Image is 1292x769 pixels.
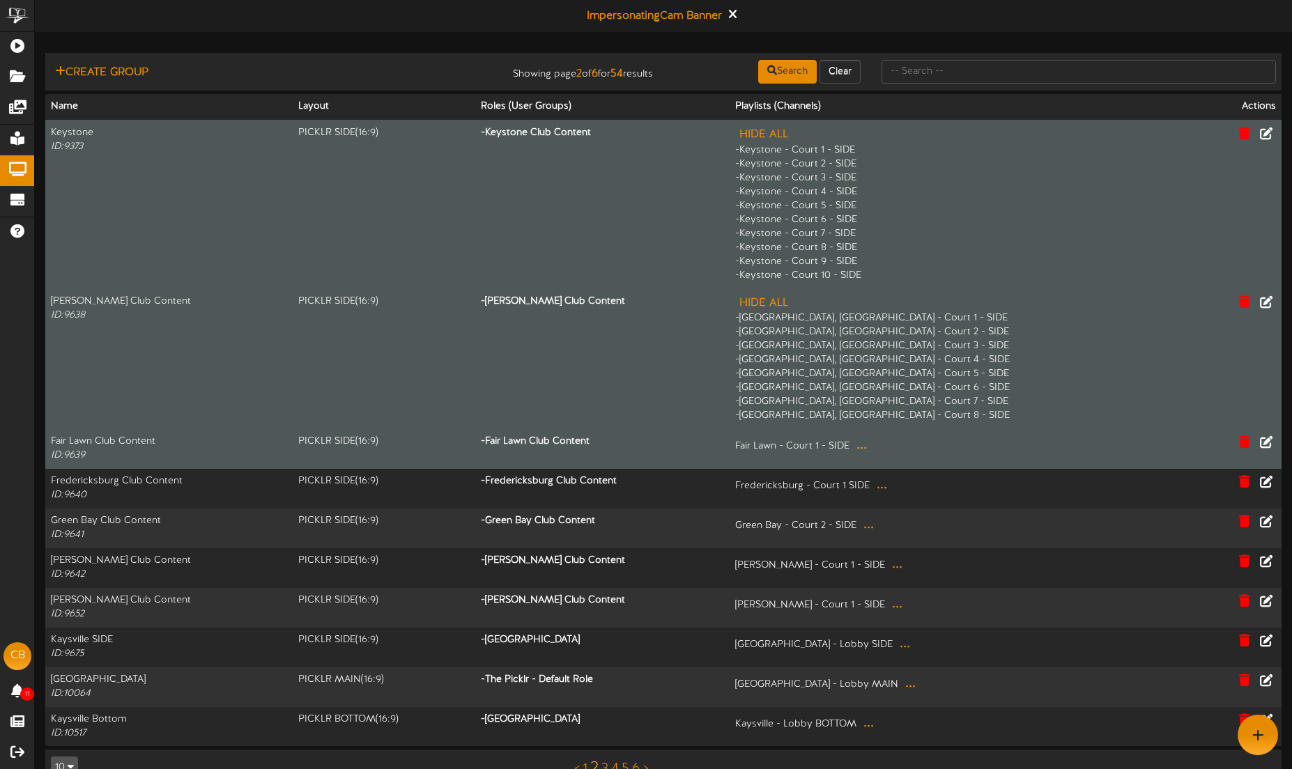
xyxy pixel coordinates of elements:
[735,126,1192,283] div: - Keystone - Court 1 - SIDE - Keystone - Court 2 - SIDE - Keystone - Court 3 - SIDE - Keystone - ...
[735,126,792,143] button: Hide All
[293,288,475,429] td: PICKLR SIDE ( 16:9 )
[51,728,86,738] i: ID: 10517
[735,514,1192,536] div: Green Bay - Court 2 - SIDE
[293,628,475,667] td: PICKLR SIDE ( 16:9 )
[592,68,598,80] strong: 6
[852,435,871,456] button: ...
[293,667,475,707] td: PICKLR MAIN ( 16:9 )
[3,642,31,670] div: CB
[293,707,475,747] td: PICKLR BOTTOM ( 16:9 )
[51,569,85,580] i: ID: 9642
[475,94,730,120] th: Roles (User Groups)
[45,120,293,288] td: Keystone
[293,120,475,288] td: PICKLR SIDE ( 16:9 )
[888,554,907,575] button: ...
[45,429,293,469] td: Fair Lawn Club Content
[872,474,891,496] button: ...
[901,673,920,694] button: ...
[820,60,861,84] button: Clear
[735,435,1192,456] div: Fair Lawn - Court 1 - SIDE
[51,688,91,699] i: ID: 10064
[456,59,663,82] div: Showing page of for results
[735,554,1192,575] div: [PERSON_NAME] - Court 1 - SIDE
[475,667,730,707] th: - The Picklr - Default Role
[293,469,475,508] td: PICKLR SIDE ( 16:9 )
[888,593,907,615] button: ...
[51,609,84,619] i: ID: 9652
[293,429,475,469] td: PICKLR SIDE ( 16:9 )
[735,633,1192,655] div: [GEOGRAPHIC_DATA] - Lobby SIDE
[475,628,730,667] th: - [GEOGRAPHIC_DATA]
[293,508,475,548] td: PICKLR SIDE ( 16:9 )
[45,288,293,429] td: [PERSON_NAME] Club Content
[20,688,34,701] span: 11
[45,628,293,667] td: Kaysville SIDE
[45,469,293,508] td: Fredericksburg Club Content
[293,588,475,628] td: PICKLR SIDE ( 16:9 )
[895,633,914,655] button: ...
[475,707,730,747] th: - [GEOGRAPHIC_DATA]
[475,508,730,548] th: - Green Bay Club Content
[51,648,84,659] i: ID: 9675
[51,310,85,320] i: ID: 9638
[45,667,293,707] td: [GEOGRAPHIC_DATA]
[51,141,83,152] i: ID: 9373
[758,60,817,84] button: Search
[475,288,730,429] th: - [PERSON_NAME] Club Content
[735,474,1192,496] div: Fredericksburg - Court 1 SIDE
[475,469,730,508] th: - Fredericksburg Club Content
[610,68,623,80] strong: 54
[51,529,84,540] i: ID: 9641
[735,295,1192,424] div: - [GEOGRAPHIC_DATA], [GEOGRAPHIC_DATA] - Court 1 - SIDE - [GEOGRAPHIC_DATA], [GEOGRAPHIC_DATA] - ...
[45,94,293,120] th: Name
[51,450,85,460] i: ID: 9639
[1197,94,1282,120] th: Actions
[45,508,293,548] td: Green Bay Club Content
[475,548,730,588] th: - [PERSON_NAME] Club Content
[735,713,1192,734] div: Kaysville - Lobby BOTTOM
[45,548,293,588] td: [PERSON_NAME] Club Content
[475,120,730,288] th: - Keystone Club Content
[882,60,1276,84] input: -- Search --
[859,514,878,536] button: ...
[730,94,1197,120] th: Playlists (Channels)
[51,64,153,81] button: Create Group
[45,707,293,747] td: Kaysville Bottom
[735,295,792,312] button: Hide All
[576,68,582,80] strong: 2
[735,593,1192,615] div: [PERSON_NAME] - Court 1 - SIDE
[293,548,475,588] td: PICKLR SIDE ( 16:9 )
[45,588,293,628] td: [PERSON_NAME] Club Content
[475,429,730,469] th: - Fair Lawn Club Content
[859,713,878,734] button: ...
[735,673,1192,694] div: [GEOGRAPHIC_DATA] - Lobby MAIN
[475,588,730,628] th: - [PERSON_NAME] Club Content
[51,490,86,500] i: ID: 9640
[293,94,475,120] th: Layout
